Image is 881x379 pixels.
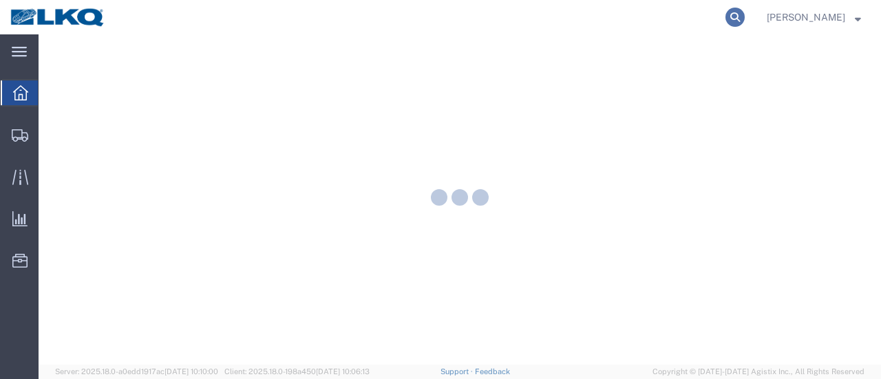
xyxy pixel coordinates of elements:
[10,7,106,28] img: logo
[652,366,864,378] span: Copyright © [DATE]-[DATE] Agistix Inc., All Rights Reserved
[224,367,370,376] span: Client: 2025.18.0-198a450
[440,367,475,376] a: Support
[766,9,862,25] button: [PERSON_NAME]
[767,10,845,25] span: Marc Metzger
[475,367,510,376] a: Feedback
[316,367,370,376] span: [DATE] 10:06:13
[55,367,218,376] span: Server: 2025.18.0-a0edd1917ac
[164,367,218,376] span: [DATE] 10:10:00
